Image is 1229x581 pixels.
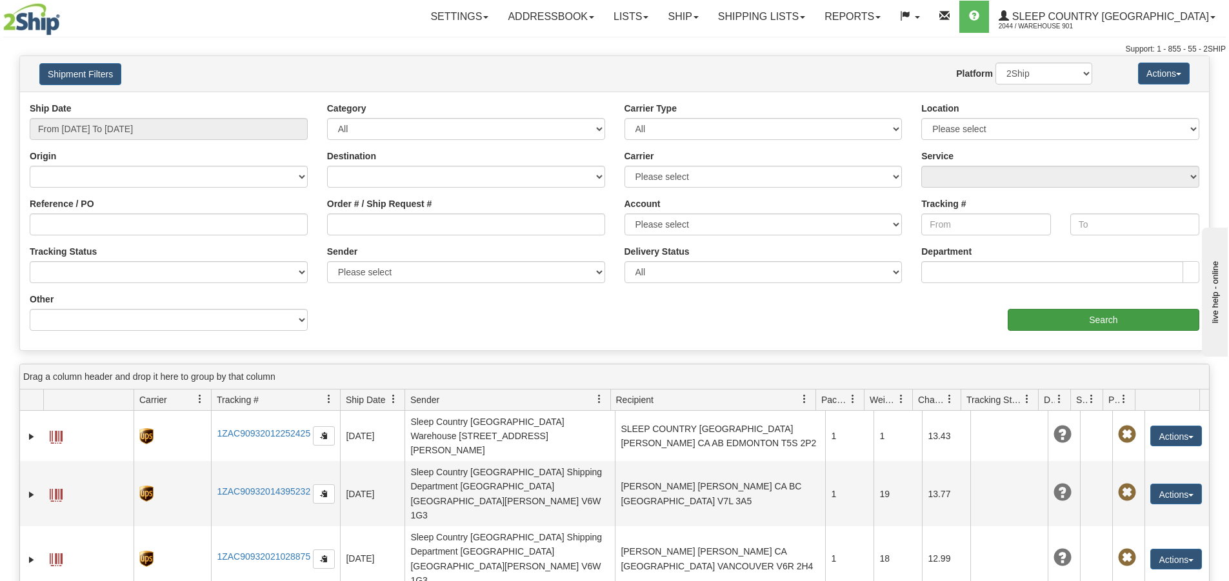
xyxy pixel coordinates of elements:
[340,411,405,461] td: [DATE]
[624,245,690,258] label: Delivery Status
[588,388,610,410] a: Sender filter column settings
[825,461,874,526] td: 1
[615,461,825,526] td: [PERSON_NAME] [PERSON_NAME] CA BC [GEOGRAPHIC_DATA] V7L 3A5
[1070,213,1199,235] input: To
[921,213,1050,235] input: From
[327,197,432,210] label: Order # / Ship Request #
[25,553,38,566] a: Expand
[922,411,970,461] td: 13.43
[1044,393,1055,406] span: Delivery Status
[615,411,825,461] td: SLEEP COUNTRY [GEOGRAPHIC_DATA] [PERSON_NAME] CA AB EDMONTON T5S 2P2
[825,411,874,461] td: 1
[1150,426,1202,446] button: Actions
[405,461,615,526] td: Sleep Country [GEOGRAPHIC_DATA] Shipping Department [GEOGRAPHIC_DATA] [GEOGRAPHIC_DATA][PERSON_NA...
[999,20,1095,33] span: 2044 / Warehouse 901
[921,150,954,162] label: Service
[313,549,335,569] button: Copy to clipboard
[624,197,661,210] label: Account
[1118,549,1136,567] span: Pickup Not Assigned
[874,411,922,461] td: 1
[340,461,405,526] td: [DATE]
[313,426,335,446] button: Copy to clipboard
[1118,484,1136,502] span: Pickup Not Assigned
[383,388,405,410] a: Ship Date filter column settings
[1008,309,1199,331] input: Search
[25,430,38,443] a: Expand
[25,488,38,501] a: Expand
[217,486,310,497] a: 1ZAC90932014395232
[3,3,60,35] img: logo2044.jpg
[939,388,961,410] a: Charge filter column settings
[1076,393,1087,406] span: Shipment Issues
[327,102,366,115] label: Category
[1009,11,1209,22] span: Sleep Country [GEOGRAPHIC_DATA]
[30,245,97,258] label: Tracking Status
[624,102,677,115] label: Carrier Type
[921,197,966,210] label: Tracking #
[1138,63,1190,84] button: Actions
[189,388,211,410] a: Carrier filter column settings
[139,428,153,444] img: 8 - UPS
[604,1,658,33] a: Lists
[30,102,72,115] label: Ship Date
[1054,426,1072,444] span: Unknown
[1113,388,1135,410] a: Pickup Status filter column settings
[50,547,63,568] a: Label
[1199,224,1228,356] iframe: chat widget
[327,150,376,162] label: Destination
[1048,388,1070,410] a: Delivery Status filter column settings
[139,393,167,406] span: Carrier
[966,393,1023,406] span: Tracking Status
[1150,549,1202,569] button: Actions
[30,197,94,210] label: Reference / PO
[1016,388,1038,410] a: Tracking Status filter column settings
[921,245,972,258] label: Department
[421,1,498,33] a: Settings
[1054,484,1072,502] span: Unknown
[139,551,153,567] img: 8 - UPS
[30,150,56,162] label: Origin
[658,1,708,33] a: Ship
[921,102,959,115] label: Location
[498,1,604,33] a: Addressbook
[815,1,890,33] a: Reports
[50,483,63,504] a: Label
[842,388,864,410] a: Packages filter column settings
[1108,393,1119,406] span: Pickup Status
[20,364,1209,389] div: grid grouping header
[616,393,654,406] span: Recipient
[217,551,310,562] a: 1ZAC90932021028875
[410,393,439,406] span: Sender
[50,425,63,446] a: Label
[313,484,335,504] button: Copy to clipboard
[794,388,815,410] a: Recipient filter column settings
[956,67,993,80] label: Platform
[10,11,119,21] div: live help - online
[217,393,259,406] span: Tracking #
[346,393,385,406] span: Ship Date
[327,245,357,258] label: Sender
[39,63,121,85] button: Shipment Filters
[918,393,945,406] span: Charge
[405,411,615,461] td: Sleep Country [GEOGRAPHIC_DATA] Warehouse [STREET_ADDRESS][PERSON_NAME]
[989,1,1225,33] a: Sleep Country [GEOGRAPHIC_DATA] 2044 / Warehouse 901
[922,461,970,526] td: 13.77
[1054,549,1072,567] span: Unknown
[708,1,815,33] a: Shipping lists
[318,388,340,410] a: Tracking # filter column settings
[870,393,897,406] span: Weight
[1150,484,1202,504] button: Actions
[874,461,922,526] td: 19
[30,293,54,306] label: Other
[139,486,153,502] img: 8 - UPS
[890,388,912,410] a: Weight filter column settings
[1081,388,1103,410] a: Shipment Issues filter column settings
[624,150,654,162] label: Carrier
[821,393,848,406] span: Packages
[1118,426,1136,444] span: Pickup Not Assigned
[217,428,310,438] a: 1ZAC90932012252425
[3,44,1226,55] div: Support: 1 - 855 - 55 - 2SHIP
